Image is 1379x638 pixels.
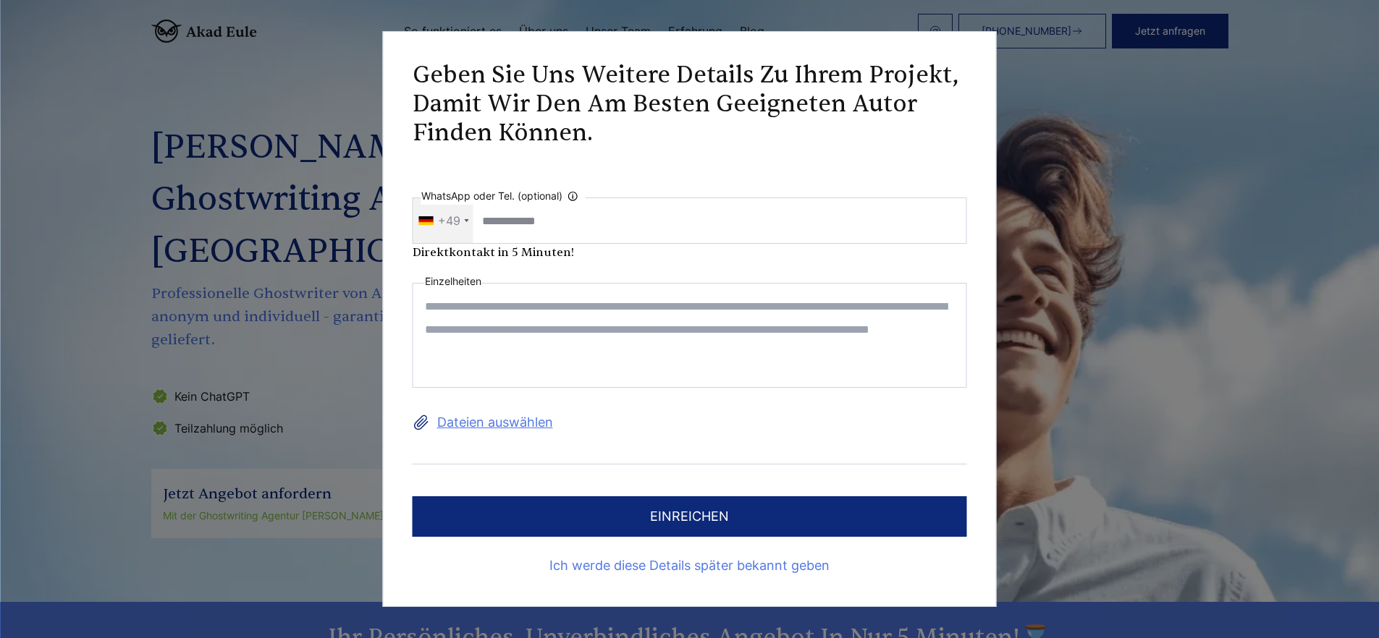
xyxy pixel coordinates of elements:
[425,273,481,290] label: Einzelheiten
[413,244,967,261] div: Direktkontakt in 5 Minuten!
[421,187,586,205] label: WhatsApp oder Tel. (optional)
[413,554,967,577] a: Ich werde diese Details später bekannt geben
[413,496,967,537] button: einreichen
[413,61,967,148] h2: Geben Sie uns weitere Details zu Ihrem Projekt, damit wir den am besten geeigneten Autor finden k...
[413,198,473,243] div: Telephone country code
[413,411,967,434] label: Dateien auswählen
[438,209,460,232] div: +49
